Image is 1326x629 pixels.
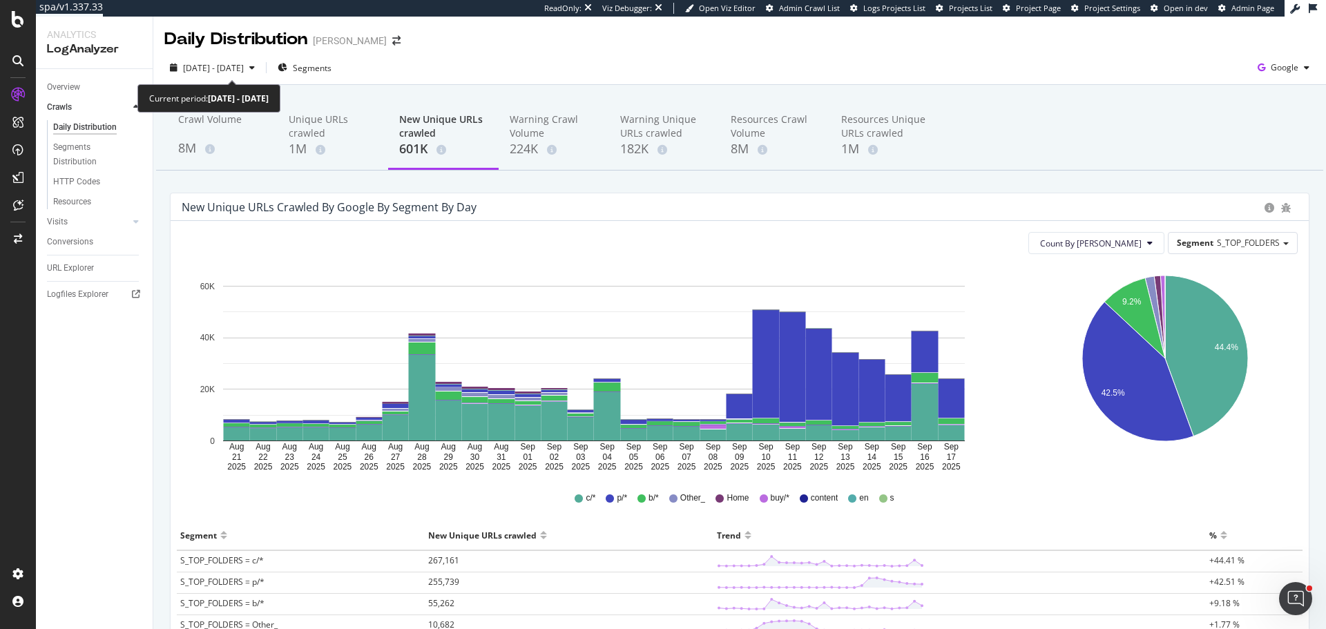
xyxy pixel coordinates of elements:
div: New Unique URLs crawled by google by Segment by Day [182,200,477,214]
text: Aug [229,443,244,452]
div: New Unique URLs crawled [428,524,537,546]
a: Project Settings [1071,3,1140,14]
span: s [890,492,894,504]
div: Conversions [47,235,93,249]
text: Sep [732,443,747,452]
text: 16 [920,452,930,462]
text: 2025 [704,462,722,472]
text: Aug [414,443,429,452]
text: 44.4% [1214,343,1238,353]
text: 2025 [678,462,696,472]
span: Open in dev [1164,3,1208,13]
span: Other_ [680,492,706,504]
a: Open Viz Editor [685,3,756,14]
a: Overview [47,80,143,95]
div: Warning Unique URLs crawled [620,113,709,140]
text: Sep [838,443,853,452]
a: Admin Crawl List [766,3,840,14]
span: S_TOP_FOLDERS = c/* [180,554,264,566]
text: 09 [735,452,744,462]
span: S_TOP_FOLDERS = p/* [180,576,265,588]
span: content [811,492,838,504]
text: 23 [285,452,295,462]
text: Aug [335,443,349,452]
div: arrow-right-arrow-left [392,36,401,46]
text: 2025 [916,462,934,472]
a: Project Page [1003,3,1061,14]
span: Google [1271,61,1298,73]
text: 31 [497,452,506,462]
span: +9.18 % [1209,597,1240,609]
text: 24 [311,452,321,462]
div: URL Explorer [47,261,94,275]
span: S_TOP_FOLDERS = b/* [180,597,265,609]
text: Sep [599,443,615,452]
div: 182K [620,140,709,158]
text: 40K [200,333,215,343]
div: HTTP Codes [53,175,100,189]
text: 27 [391,452,401,462]
div: Resources [53,195,91,209]
div: Overview [47,80,80,95]
text: 2025 [730,462,749,472]
div: Unique URLs crawled [289,113,377,140]
text: 2025 [439,462,458,472]
div: ReadOnly: [544,3,582,14]
div: Resources Unique URLs crawled [841,113,930,140]
text: 05 [629,452,639,462]
text: 2025 [942,462,961,472]
text: 21 [232,452,242,462]
a: Conversions [47,235,143,249]
span: Open Viz Editor [699,3,756,13]
text: 17 [947,452,957,462]
div: Crawl Volume [178,113,267,139]
text: 2025 [545,462,564,472]
text: 2025 [386,462,405,472]
span: en [859,492,868,504]
span: Projects List [949,3,992,13]
text: 2025 [465,462,484,472]
div: 1M [841,140,930,158]
text: Aug [441,443,456,452]
span: Admin Crawl List [779,3,840,13]
span: Home [727,492,749,504]
div: Trend [717,524,741,546]
button: Google [1252,57,1315,79]
text: Aug [388,443,403,452]
div: Analytics [47,28,142,41]
span: 255,739 [428,576,459,588]
text: 9.2% [1122,297,1141,307]
svg: A chart. [182,265,1006,472]
span: buy/* [771,492,789,504]
text: 28 [417,452,427,462]
div: Daily Distribution [53,120,117,135]
text: 2025 [889,462,907,472]
text: 26 [365,452,374,462]
span: Project Page [1016,3,1061,13]
div: % [1209,524,1217,546]
text: 04 [602,452,612,462]
text: Aug [309,443,323,452]
b: [DATE] - [DATE] [208,93,269,104]
text: 2025 [571,462,590,472]
text: 13 [840,452,850,462]
text: 2025 [757,462,776,472]
span: Segments [293,62,331,74]
text: 30 [470,452,480,462]
a: Logfiles Explorer [47,287,143,302]
div: Viz Debugger: [602,3,652,14]
text: Sep [653,443,668,452]
iframe: Intercom live chat [1279,582,1312,615]
text: 03 [576,452,586,462]
span: Segment [1177,237,1213,249]
text: Sep [785,443,800,452]
div: Segments Distribution [53,140,130,169]
a: Crawls [47,100,129,115]
div: Crawls [47,100,72,115]
div: 8M [178,139,267,157]
text: 60K [200,282,215,291]
text: Sep [679,443,694,452]
div: Logfiles Explorer [47,287,108,302]
a: Admin Page [1218,3,1274,14]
